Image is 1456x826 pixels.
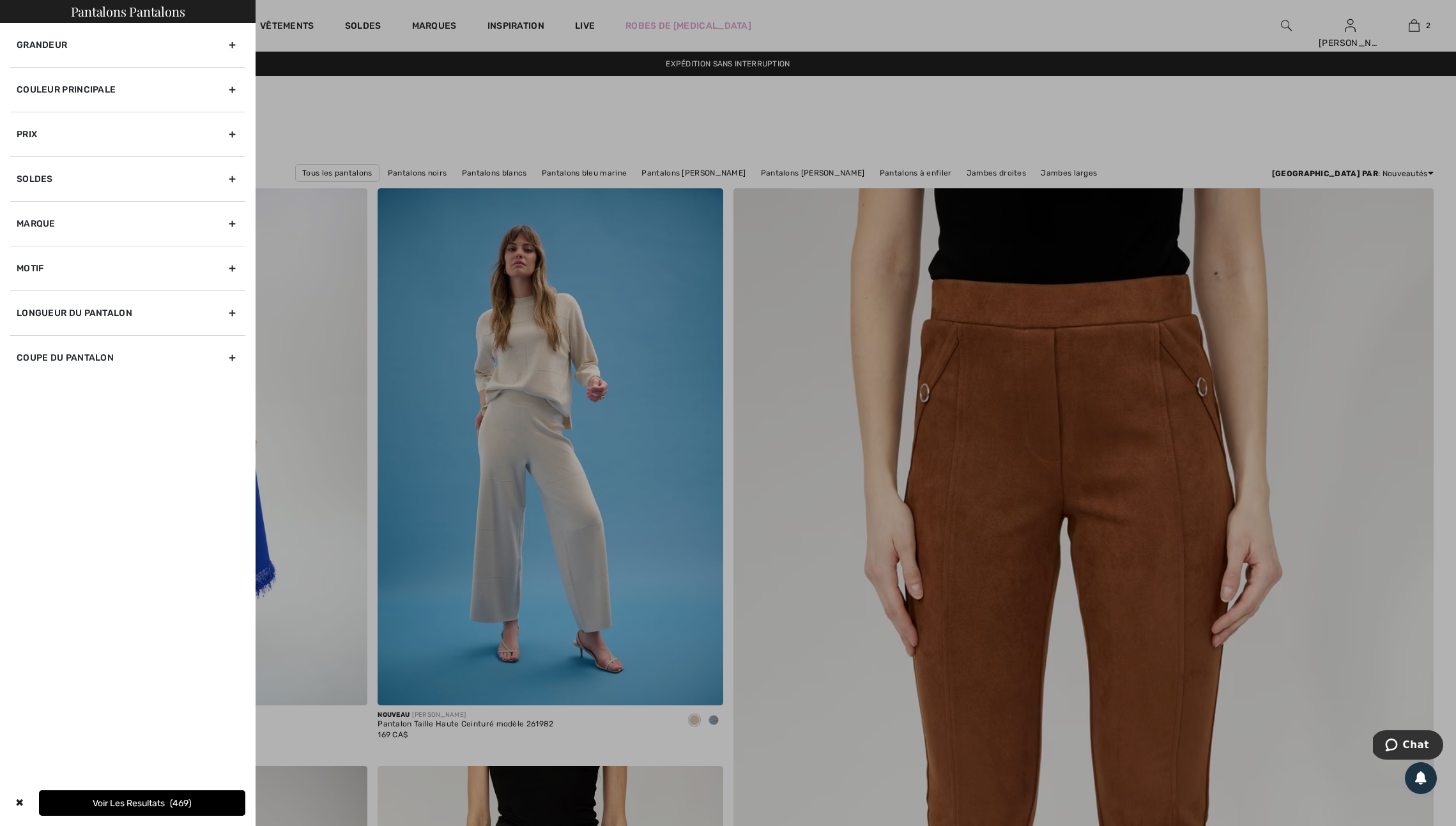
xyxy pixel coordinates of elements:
span: 469 [170,798,192,809]
div: Soldes [10,156,245,201]
div: Motif [10,246,245,290]
button: Voir les resultats469 [39,790,245,816]
div: ✖ [10,790,29,816]
div: Couleur Principale [10,67,245,112]
div: Marque [10,201,245,246]
div: Grandeur [10,23,245,67]
div: Prix [10,112,245,156]
div: Coupe du pantalon [10,335,245,380]
iframe: Ouvre un widget dans lequel vous pouvez chatter avec l’un de nos agents [1373,730,1443,762]
div: Longueur du pantalon [10,290,245,335]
